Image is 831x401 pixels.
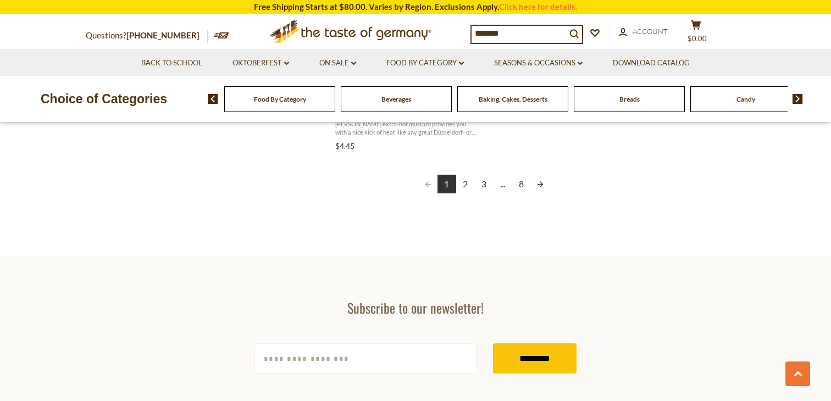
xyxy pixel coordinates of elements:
button: $0.00 [679,20,712,47]
p: Questions? [86,29,208,43]
a: Oktoberfest [232,57,289,69]
a: Seasons & Occasions [494,57,583,69]
span: $0.00 [688,34,707,43]
a: Candy [736,95,755,103]
a: 3 [475,175,494,193]
span: ... [494,175,512,193]
a: [PHONE_NUMBER] [126,30,200,40]
img: next arrow [793,94,803,104]
a: 2 [456,175,475,193]
a: Food By Category [386,57,464,69]
a: Download Catalog [613,57,690,69]
span: Account [633,27,668,36]
a: 1 [437,175,456,193]
h3: Subscribe to our newsletter! [254,299,577,316]
span: [PERSON_NAME] extra-hot mustard provides you with a nice kick of heat like any great Düsseldorf- ... [335,120,478,137]
div: Pagination [335,175,633,195]
a: Breads [619,95,640,103]
a: Next page [531,175,550,193]
a: Baking, Cakes, Desserts [479,95,547,103]
a: Beverages [381,95,411,103]
a: On Sale [319,57,356,69]
span: $4.45 [335,141,354,151]
a: Back to School [141,57,202,69]
a: Click here for details. [499,2,577,12]
a: Account [619,26,668,38]
img: previous arrow [208,94,218,104]
a: Food By Category [254,95,306,103]
a: 8 [512,175,531,193]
